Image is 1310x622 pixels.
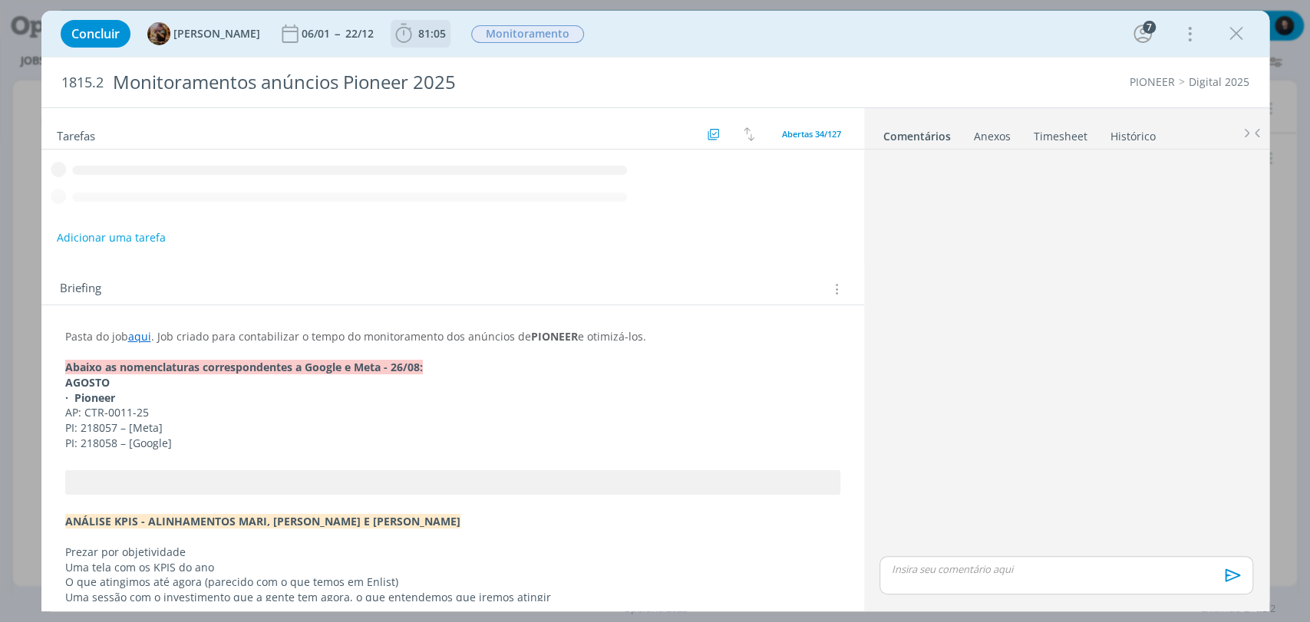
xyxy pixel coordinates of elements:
[60,279,101,299] span: Briefing
[65,390,115,405] strong: · Pioneer
[1033,122,1088,144] a: Timesheet
[391,21,450,46] button: 81:05
[1130,74,1175,89] a: PIONEER
[65,590,840,605] p: Uma sessão com o investimento que a gente tem agora, o que entendemos que iremos atingir
[65,436,840,451] p: PI: 218058 – [Google]
[531,329,578,344] strong: PIONEER
[65,329,128,344] span: Pasta do job
[61,20,130,48] button: Concluir
[65,574,840,590] p: O que atingimos até agora (parecido com o que temos em Enlist)
[147,22,260,45] button: A[PERSON_NAME]
[470,25,585,44] button: Monitoramento
[65,360,423,374] strong: Abaixo as nomenclaturas correspondentes a Google e Meta - 26/08:
[1143,21,1156,34] div: 7
[1130,21,1155,46] button: 7
[41,11,1269,611] div: dialog
[345,28,377,39] div: 22/12
[418,26,446,41] span: 81:05
[578,329,646,344] span: e otimizá-los.
[471,25,584,43] span: Monitoramento
[147,22,170,45] img: A
[57,125,95,143] span: Tarefas
[302,28,333,39] div: 06/01
[974,129,1011,144] div: Anexos
[1110,122,1157,144] a: Histórico
[71,28,120,40] span: Concluir
[128,329,151,344] a: aqui
[61,74,104,91] span: 1815.2
[65,560,840,575] p: Uma tela com os KPIS do ano
[151,329,531,344] span: . Job criado para contabilizar o tempo do monitoramento dos anúncios de
[107,64,748,101] div: Monitoramentos anúncios Pioneer 2025
[65,375,110,390] strong: AGOSTO
[173,28,260,39] span: [PERSON_NAME]
[65,420,840,436] p: PI: 218057 – [Meta]
[56,224,167,252] button: Adicionar uma tarefa
[65,405,840,420] p: AP: CTR-0011-25
[782,128,841,140] span: Abertas 34/127
[883,122,952,144] a: Comentários
[65,545,840,560] p: Prezar por objetividade
[744,127,754,141] img: arrow-down-up.svg
[65,514,460,528] strong: ANÁLISE KPIS - ALINHAMENTOS MARI, [PERSON_NAME] E [PERSON_NAME]
[335,26,339,41] span: --
[1189,74,1249,89] a: Digital 2025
